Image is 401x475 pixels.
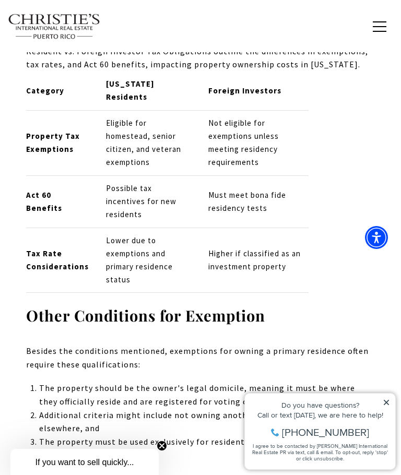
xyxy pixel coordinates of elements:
strong: Property Tax Exemptions [26,131,80,154]
span: The property must be used exclusively for residential purposes without generating income. [39,436,329,460]
span: I agree to be contacted by [PERSON_NAME] International Real Estate PR via text, call & email. To ... [13,64,149,84]
div: Do you have questions? [11,23,151,31]
p: Lower due to exemptions and primary residence status [106,234,191,287]
span: The property should be the owner's legal domicile, meaning it must be where they officially resid... [39,383,355,407]
div: If you want to sell quickly...Close teaser [10,449,159,475]
button: button [366,11,393,42]
span: Additional criteria might include not owning another primary residence elsewhere, and [39,410,331,434]
p: Eligible for homestead, senior citizen, and veteran exemptions [106,117,191,169]
strong: Category [26,86,64,96]
strong: Tax Rate Considerations [26,248,89,271]
span: If you want to sell quickly... [35,458,134,467]
div: Accessibility Menu [365,226,388,249]
img: Christie's International Real Estate text transparent background [8,14,101,40]
div: Call or text [DATE], we are here to help! [11,33,151,41]
p: Must meet bona fide residency tests [208,189,309,215]
p: Resident vs. Foreign Investor Tax Obligations outline the differences in exemptions, tax rates, a... [26,45,375,72]
p: Possible tax incentives for new residents [106,182,191,221]
strong: [US_STATE] Residents [106,79,155,102]
strong: Foreign Investors [208,86,281,96]
strong: Act 60 Benefits [26,190,62,213]
strong: Other Conditions for Exemption [26,305,265,325]
span: [PHONE_NUMBER] [43,49,130,60]
button: Close teaser [157,441,167,451]
p: Higher if classified as an investment property [208,247,309,274]
p: Not eligible for exemptions unless meeting residency requirements [208,117,309,169]
span: Besides the conditions mentioned, exemptions for owning a primary residence often require these q... [26,346,369,370]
